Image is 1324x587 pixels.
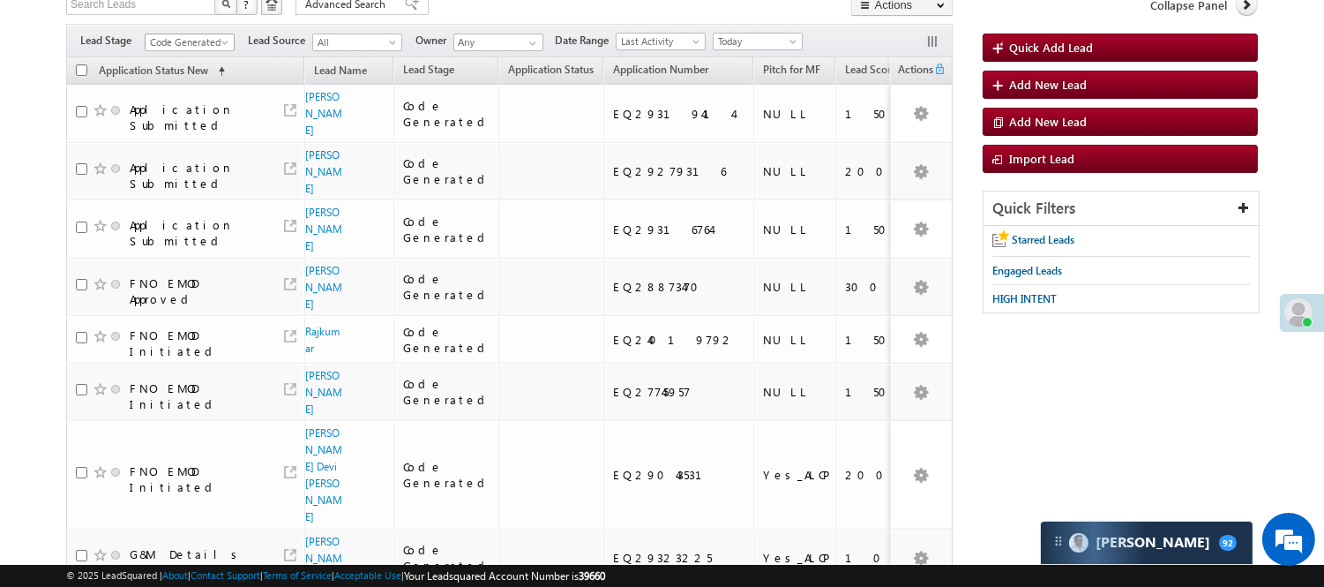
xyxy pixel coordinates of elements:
div: EQ27745957 [613,384,745,400]
div: Code Generated [403,98,491,130]
div: NULL [763,222,827,237]
span: © 2025 LeadSquared | | | | | [66,568,605,584]
div: EQ29316764 [613,222,745,237]
input: Type to Search [453,34,543,51]
span: Import Lead [1009,151,1074,166]
a: Code Generated [145,34,235,51]
span: Lead Stage [403,63,454,76]
a: Show All Items [520,34,542,52]
div: EQ28873470 [613,279,745,295]
em: Start Chat [240,457,320,481]
div: Code Generated [403,324,491,356]
div: carter-dragCarter[PERSON_NAME]92 [1040,521,1253,565]
a: [PERSON_NAME] [305,206,342,252]
div: 150 [845,332,910,348]
div: 150 [845,222,910,237]
span: Date Range [555,33,616,49]
span: Application Status [508,63,594,76]
div: 150 [845,384,910,400]
div: Code Generated [403,214,491,245]
div: NULL [763,384,827,400]
a: About [162,569,188,581]
a: Lead Name [305,61,376,84]
a: Application Status [499,60,602,83]
div: EQ29323225 [613,550,745,566]
a: All [312,34,402,51]
div: FNO EMOD Initiated [130,463,262,495]
div: 300 [845,279,910,295]
a: [PERSON_NAME] Devi [PERSON_NAME] [305,426,342,523]
div: NULL [763,279,827,295]
a: Lead Score [836,60,905,83]
a: Application Status New (sorted ascending) [90,60,234,83]
a: Last Activity [616,33,706,50]
a: [PERSON_NAME] [305,369,342,416]
span: 92 [1219,535,1237,551]
div: EQ24019792 [613,332,745,348]
textarea: Type your message and hit 'Enter' [23,163,322,443]
input: Check all records [76,64,87,76]
span: Application Number [613,63,708,76]
a: [PERSON_NAME] [305,264,342,311]
a: Rajkumar [305,325,340,355]
div: EQ29279316 [613,163,745,179]
div: Code Generated [403,271,491,303]
span: HIGH INTENT [992,292,1057,305]
span: Actions [891,60,933,83]
div: FNO EMOD Approved [130,275,262,307]
div: 200 [845,163,910,179]
a: [PERSON_NAME] [305,148,342,195]
span: Add New Lead [1009,77,1087,92]
a: Today [713,33,803,50]
img: d_60004797649_company_0_60004797649 [30,93,74,116]
div: 200 [845,467,910,483]
a: Pitch for MF [754,60,829,83]
a: [PERSON_NAME] [305,535,342,582]
div: Application Submitted [130,102,262,133]
span: Lead Source [248,33,312,49]
span: Engaged Leads [992,264,1062,277]
div: NULL [763,106,827,122]
div: Code Generated [403,155,491,187]
span: Pitch for MF [763,63,820,76]
div: Code Generated [403,376,491,408]
a: Lead Stage [394,60,463,83]
div: Quick Filters [984,192,1259,226]
span: Owner [415,33,453,49]
a: Terms of Service [263,569,332,581]
div: Chat with us now [92,93,296,116]
div: Application Submitted [130,160,262,192]
div: Code Generated [403,542,491,574]
span: Application Status New [99,64,208,77]
span: Lead Stage [80,33,145,49]
span: Starred Leads [1012,233,1074,246]
div: Yes_ALCP [763,467,827,483]
span: Your Leadsquared Account Number is [404,569,605,583]
a: Acceptable Use [334,569,401,581]
a: Contact Support [191,569,260,581]
span: Lead Score [845,63,896,76]
div: Yes_ALCP [763,550,827,566]
div: EQ29043531 [613,467,745,483]
div: EQ29319414 [613,106,745,122]
div: FNO EMOD Initiated [130,380,262,412]
div: 100 [845,550,910,566]
span: Today [714,34,797,49]
span: Code Generated [146,34,229,50]
a: Application Number [604,60,717,83]
div: FNO EMOD Initiated [130,327,262,359]
div: Application Submitted [130,217,262,249]
div: G&M Details Completed [130,546,262,578]
span: Quick Add Lead [1009,40,1093,55]
span: All [313,34,397,50]
span: Add New Lead [1009,114,1087,129]
div: Minimize live chat window [289,9,332,51]
div: 150 [845,106,910,122]
span: (sorted ascending) [211,64,225,79]
a: [PERSON_NAME] [305,90,342,137]
span: Last Activity [617,34,700,49]
div: NULL [763,163,827,179]
span: 39660 [579,569,605,583]
div: Code Generated [403,459,491,491]
div: NULL [763,332,827,348]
